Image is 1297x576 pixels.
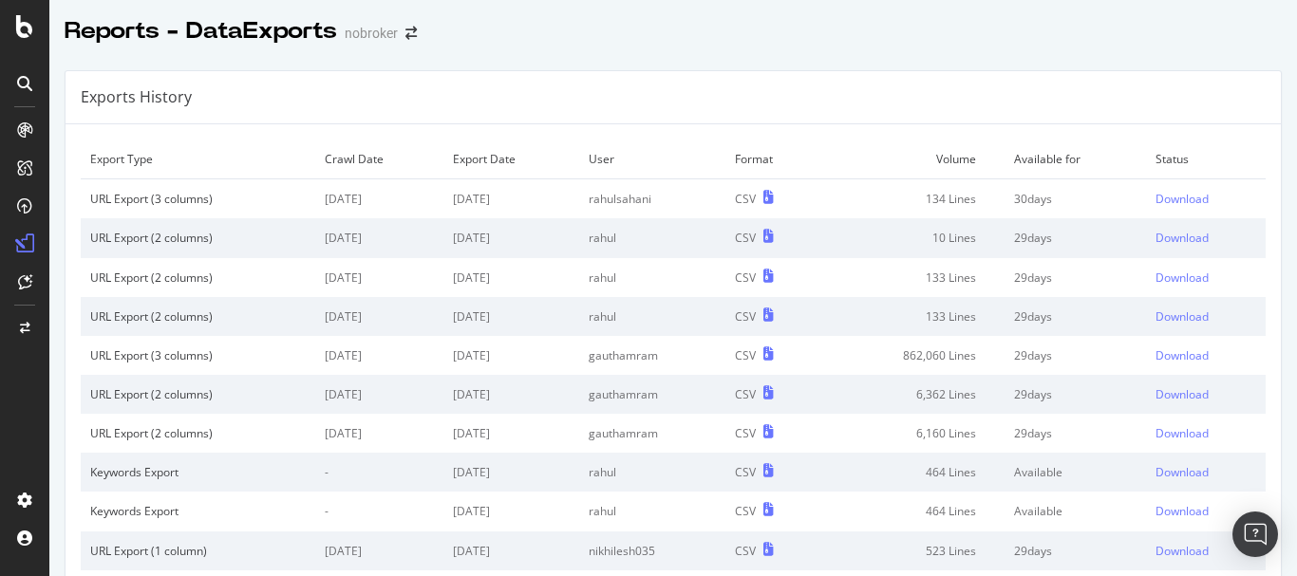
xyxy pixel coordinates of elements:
[735,386,756,402] div: CSV
[579,218,725,257] td: rahul
[345,24,398,43] div: nobroker
[315,531,444,570] td: [DATE]
[725,139,821,179] td: Format
[90,543,306,559] div: URL Export (1 column)
[1156,503,1256,519] a: Download
[735,347,756,363] div: CSV
[735,308,756,325] div: CSV
[81,139,315,179] td: Export Type
[443,492,578,530] td: [DATE]
[579,297,725,336] td: rahul
[443,531,578,570] td: [DATE]
[821,297,1006,336] td: 133 Lines
[1156,543,1256,559] a: Download
[1156,191,1209,207] div: Download
[579,414,725,453] td: gauthamram
[821,375,1006,414] td: 6,362 Lines
[1005,375,1146,414] td: 29 days
[1014,464,1137,480] div: Available
[1005,336,1146,375] td: 29 days
[579,531,725,570] td: nikhilesh035
[315,179,444,219] td: [DATE]
[315,336,444,375] td: [DATE]
[1005,218,1146,257] td: 29 days
[443,336,578,375] td: [DATE]
[443,218,578,257] td: [DATE]
[579,258,725,297] td: rahul
[65,15,337,47] div: Reports - DataExports
[1156,464,1209,480] div: Download
[443,297,578,336] td: [DATE]
[315,139,444,179] td: Crawl Date
[443,414,578,453] td: [DATE]
[1156,347,1256,363] a: Download
[1232,511,1278,557] div: Open Intercom Messenger
[821,414,1006,453] td: 6,160 Lines
[90,191,306,207] div: URL Export (3 columns)
[821,218,1006,257] td: 10 Lines
[579,179,725,219] td: rahulsahani
[90,269,306,286] div: URL Export (2 columns)
[821,492,1006,530] td: 464 Lines
[1005,179,1146,219] td: 30 days
[735,230,756,246] div: CSV
[1014,503,1137,519] div: Available
[443,258,578,297] td: [DATE]
[579,336,725,375] td: gauthamram
[315,297,444,336] td: [DATE]
[1156,191,1256,207] a: Download
[579,375,725,414] td: gauthamram
[735,191,756,207] div: CSV
[1156,425,1256,441] a: Download
[821,531,1006,570] td: 523 Lines
[1146,139,1266,179] td: Status
[1156,230,1209,246] div: Download
[90,464,306,480] div: Keywords Export
[405,27,417,40] div: arrow-right-arrow-left
[735,543,756,559] div: CSV
[1005,258,1146,297] td: 29 days
[1156,269,1256,286] a: Download
[735,464,756,480] div: CSV
[1156,543,1209,559] div: Download
[443,453,578,492] td: [DATE]
[1156,308,1256,325] a: Download
[443,375,578,414] td: [DATE]
[315,218,444,257] td: [DATE]
[1156,230,1256,246] a: Download
[315,414,444,453] td: [DATE]
[579,453,725,492] td: rahul
[90,230,306,246] div: URL Export (2 columns)
[81,86,192,108] div: Exports History
[579,492,725,530] td: rahul
[579,139,725,179] td: User
[1005,531,1146,570] td: 29 days
[1156,386,1209,402] div: Download
[821,179,1006,219] td: 134 Lines
[735,269,756,286] div: CSV
[1005,139,1146,179] td: Available for
[1156,347,1209,363] div: Download
[1156,503,1209,519] div: Download
[315,492,444,530] td: -
[315,453,444,492] td: -
[315,258,444,297] td: [DATE]
[90,503,306,519] div: Keywords Export
[1156,464,1256,480] a: Download
[90,347,306,363] div: URL Export (3 columns)
[1156,269,1209,286] div: Download
[821,453,1006,492] td: 464 Lines
[735,503,756,519] div: CSV
[90,386,306,402] div: URL Export (2 columns)
[1156,308,1209,325] div: Download
[443,139,578,179] td: Export Date
[821,336,1006,375] td: 862,060 Lines
[735,425,756,441] div: CSV
[1005,297,1146,336] td: 29 days
[821,258,1006,297] td: 133 Lines
[1005,414,1146,453] td: 29 days
[315,375,444,414] td: [DATE]
[821,139,1006,179] td: Volume
[90,425,306,441] div: URL Export (2 columns)
[443,179,578,219] td: [DATE]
